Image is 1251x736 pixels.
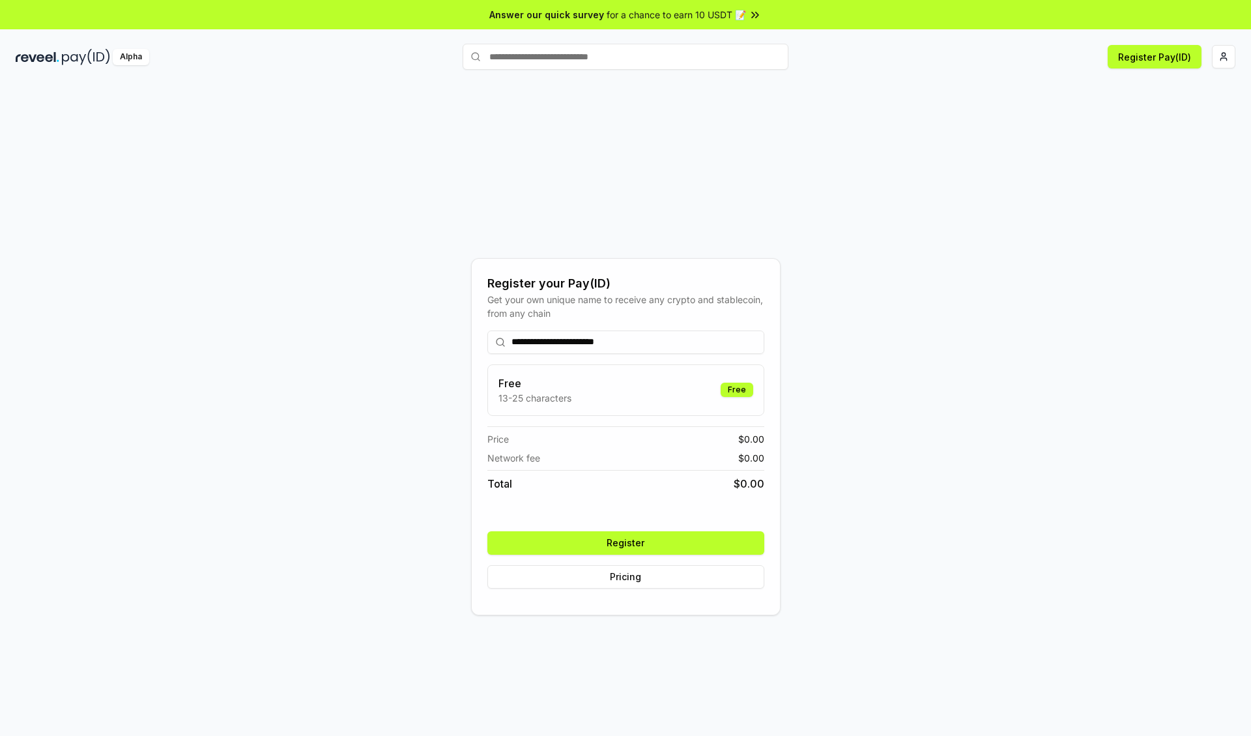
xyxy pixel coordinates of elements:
[734,476,764,492] span: $ 0.00
[738,451,764,465] span: $ 0.00
[487,531,764,555] button: Register
[487,293,764,320] div: Get your own unique name to receive any crypto and stablecoin, from any chain
[1108,45,1201,68] button: Register Pay(ID)
[607,8,746,22] span: for a chance to earn 10 USDT 📝
[721,383,753,397] div: Free
[498,375,571,391] h3: Free
[738,432,764,446] span: $ 0.00
[498,391,571,405] p: 13-25 characters
[16,49,59,65] img: reveel_dark
[487,432,509,446] span: Price
[489,8,604,22] span: Answer our quick survey
[62,49,110,65] img: pay_id
[487,274,764,293] div: Register your Pay(ID)
[487,565,764,589] button: Pricing
[113,49,149,65] div: Alpha
[487,476,512,492] span: Total
[487,451,540,465] span: Network fee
